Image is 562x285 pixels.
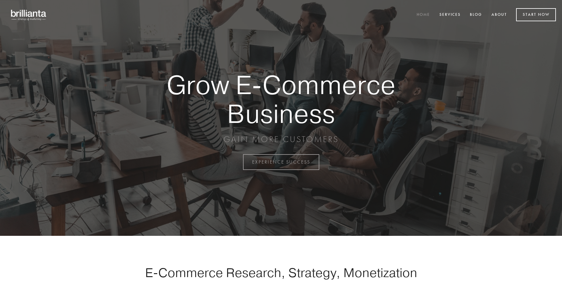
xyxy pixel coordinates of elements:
a: About [487,10,511,20]
img: brillianta - research, strategy, marketing [6,6,52,24]
strong: Grow E-Commerce Business [145,70,417,128]
a: Home [413,10,434,20]
a: Services [435,10,465,20]
a: EXPERIENCE SUCCESS [243,154,319,170]
a: Blog [466,10,486,20]
p: GAIN MORE CUSTOMERS [145,134,417,145]
a: Start Now [516,8,556,21]
h1: E-Commerce Research, Strategy, Monetization [126,265,436,280]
